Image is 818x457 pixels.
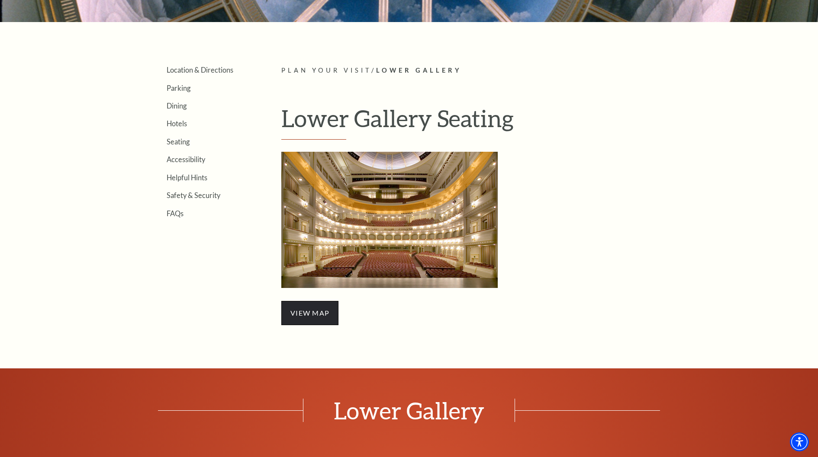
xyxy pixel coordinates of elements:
[290,309,329,317] a: view map - open in a new tab
[281,214,498,224] a: Lower Gallery - open in a new tab
[167,155,205,163] a: Accessibility
[303,399,515,422] span: Lower Gallery
[167,66,233,74] a: Location & Directions
[281,67,371,74] span: Plan Your Visit
[167,209,184,217] a: FAQs
[376,67,462,74] span: Lower Gallery
[167,191,220,199] a: Safety & Security
[281,65,677,76] p: /
[790,432,809,451] div: Accessibility Menu
[167,119,187,128] a: Hotels
[167,173,207,182] a: Helpful Hints
[167,102,187,110] a: Dining
[281,152,498,288] img: Lower Gallery
[167,137,190,146] a: Seating
[167,84,190,92] a: Parking
[281,104,677,140] h1: Lower Gallery Seating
